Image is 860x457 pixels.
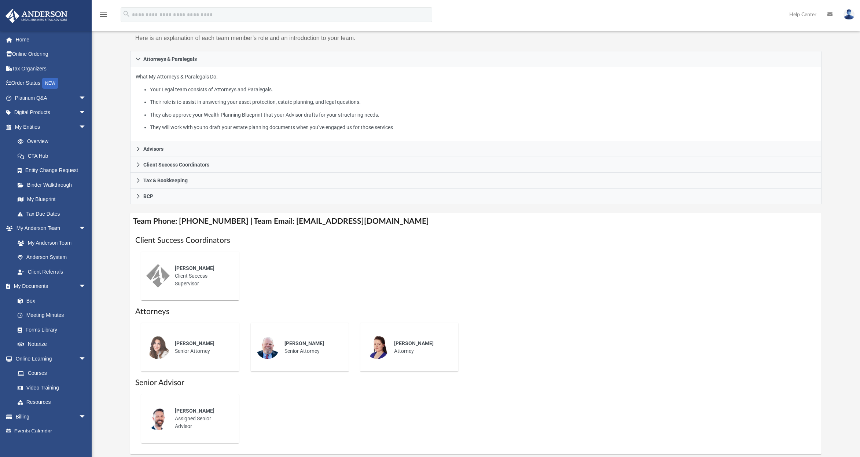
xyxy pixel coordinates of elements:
[10,264,93,279] a: Client Referrals
[150,85,816,94] li: Your Legal team consists of Attorneys and Paralegals.
[130,67,822,142] div: Attorneys & Paralegals
[10,293,90,308] a: Box
[175,340,214,346] span: [PERSON_NAME]
[10,308,93,323] a: Meeting Minutes
[79,221,93,236] span: arrow_drop_down
[135,306,816,317] h1: Attorneys
[130,157,822,173] a: Client Success Coordinators
[135,377,816,388] h1: Senior Advisor
[79,105,93,120] span: arrow_drop_down
[170,334,234,360] div: Senior Attorney
[5,61,97,76] a: Tax Organizers
[146,264,170,288] img: thumbnail
[5,120,97,134] a: My Entitiesarrow_drop_down
[5,76,97,91] a: Order StatusNEW
[5,424,97,439] a: Events Calendar
[146,407,170,430] img: thumbnail
[143,162,209,167] span: Client Success Coordinators
[10,366,93,381] a: Courses
[150,110,816,120] li: They also approve your Wealth Planning Blueprint that your Advisor drafts for your structuring ne...
[256,336,279,359] img: thumbnail
[42,78,58,89] div: NEW
[130,141,822,157] a: Advisors
[130,213,822,230] h4: Team Phone: [PHONE_NUMBER] | Team Email: [EMAIL_ADDRESS][DOMAIN_NAME]
[79,279,93,294] span: arrow_drop_down
[365,336,389,359] img: thumbnail
[5,409,97,424] a: Billingarrow_drop_down
[79,351,93,366] span: arrow_drop_down
[150,123,816,132] li: They will work with you to draft your estate planning documents when you’ve engaged us for those ...
[143,178,188,183] span: Tax & Bookkeeping
[10,337,93,352] a: Notarize
[122,10,131,18] i: search
[175,265,214,271] span: [PERSON_NAME]
[130,51,822,67] a: Attorneys & Paralegals
[79,120,93,135] span: arrow_drop_down
[279,334,343,360] div: Senior Attorney
[10,134,97,149] a: Overview
[170,259,234,293] div: Client Success Supervisor
[10,163,97,178] a: Entity Change Request
[10,235,90,250] a: My Anderson Team
[150,98,816,107] li: Their role is to assist in answering your asset protection, estate planning, and legal questions.
[175,408,214,414] span: [PERSON_NAME]
[136,72,816,132] p: What My Attorneys & Paralegals Do:
[79,409,93,424] span: arrow_drop_down
[394,340,434,346] span: [PERSON_NAME]
[143,194,153,199] span: BCP
[135,33,471,43] p: Here is an explanation of each team member’s role and an introduction to your team.
[135,235,816,246] h1: Client Success Coordinators
[99,14,108,19] a: menu
[130,189,822,204] a: BCP
[143,146,163,151] span: Advisors
[5,221,93,236] a: My Anderson Teamarrow_drop_down
[10,380,90,395] a: Video Training
[10,250,93,265] a: Anderson System
[5,47,97,62] a: Online Ordering
[99,10,108,19] i: menu
[10,395,93,410] a: Resources
[5,105,97,120] a: Digital Productsarrow_drop_down
[3,9,70,23] img: Anderson Advisors Platinum Portal
[10,178,97,192] a: Binder Walkthrough
[170,402,234,435] div: Assigned Senior Advisor
[389,334,453,360] div: Attorney
[844,9,855,20] img: User Pic
[79,91,93,106] span: arrow_drop_down
[284,340,324,346] span: [PERSON_NAME]
[10,192,93,207] a: My Blueprint
[143,56,197,62] span: Attorneys & Paralegals
[5,91,97,105] a: Platinum Q&Aarrow_drop_down
[10,149,97,163] a: CTA Hub
[10,206,97,221] a: Tax Due Dates
[5,279,93,294] a: My Documentsarrow_drop_down
[130,173,822,189] a: Tax & Bookkeeping
[5,32,97,47] a: Home
[146,336,170,359] img: thumbnail
[5,351,93,366] a: Online Learningarrow_drop_down
[10,322,90,337] a: Forms Library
